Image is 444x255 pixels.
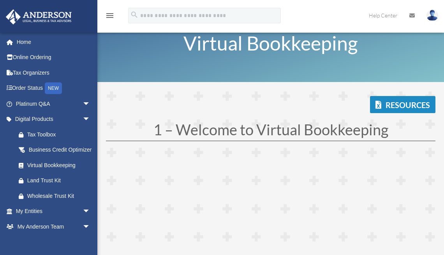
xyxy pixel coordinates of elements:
span: arrow_drop_down [83,112,98,127]
a: My Anderson Teamarrow_drop_down [5,219,102,234]
a: Platinum Q&Aarrow_drop_down [5,96,102,112]
span: Virtual Bookkeeping [183,31,358,55]
a: Business Credit Optimizer [11,142,102,158]
div: Tax Toolbox [27,130,92,140]
a: Tax Organizers [5,65,102,80]
span: arrow_drop_down [83,219,98,235]
span: arrow_drop_down [83,96,98,112]
a: Tax Toolbox [11,127,102,142]
a: Land Trust Kit [11,173,102,189]
img: Anderson Advisors Platinum Portal [4,9,74,24]
i: menu [105,11,115,20]
img: User Pic [426,10,438,21]
div: Business Credit Optimizer [27,145,92,155]
a: Virtual Bookkeeping [11,157,98,173]
span: arrow_drop_down [83,204,98,220]
div: Virtual Bookkeeping [27,161,88,170]
a: My Entitiesarrow_drop_down [5,204,102,219]
div: NEW [45,82,62,94]
a: Online Ordering [5,50,102,65]
h1: 1 – Welcome to Virtual Bookkeeping [106,122,435,141]
a: Wholesale Trust Kit [11,188,102,204]
i: search [130,10,139,19]
a: Resources [370,96,435,113]
a: menu [105,14,115,20]
div: Wholesale Trust Kit [27,191,92,201]
a: Home [5,34,102,50]
a: Order StatusNEW [5,80,102,96]
div: Land Trust Kit [27,176,92,185]
a: Digital Productsarrow_drop_down [5,112,102,127]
